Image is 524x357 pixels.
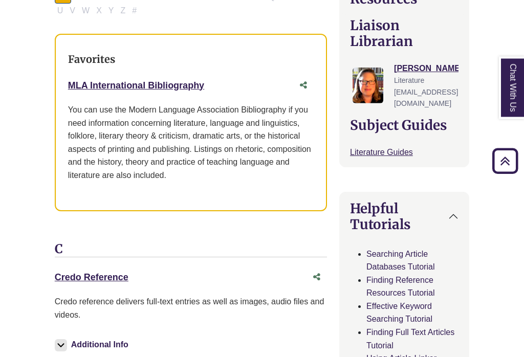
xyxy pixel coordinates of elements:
button: Helpful Tutorials [340,193,469,241]
button: Share this database [307,268,327,287]
span: Literature [394,77,424,85]
a: Back to Top [489,154,521,168]
a: Finding Reference Resources Tutorial [366,276,434,298]
a: Literature Guides [350,148,413,157]
div: You can use the Modern Language Association Bibliography if you need information concerning liter... [68,104,314,183]
p: Credo reference delivers full-text entries as well as images, audio files and videos. [55,296,327,322]
h2: Subject Guides [350,118,458,133]
button: Additional Info [55,338,132,352]
a: Effective Keyword Searching Tutorial [366,302,432,324]
a: MLA International Bibliography [68,81,204,91]
a: [PERSON_NAME] [394,64,463,73]
a: Searching Article Databases Tutorial [366,250,434,272]
a: Credo Reference [55,273,128,283]
h3: C [55,242,327,258]
img: Jessica Moore [353,68,383,104]
a: Finding Full Text Articles Tutorial [366,328,454,350]
h3: Favorites [68,54,314,66]
h2: Liaison Librarian [350,18,458,50]
span: [EMAIL_ADDRESS][DOMAIN_NAME] [394,88,458,108]
button: Share this database [293,76,314,96]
